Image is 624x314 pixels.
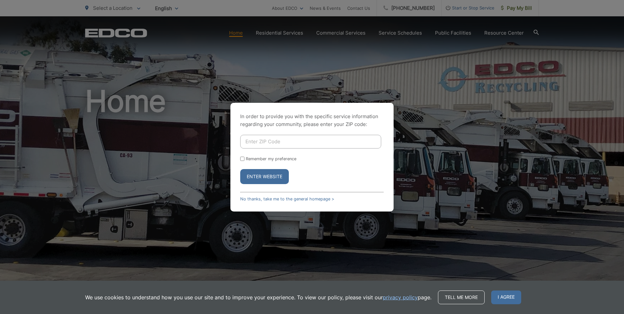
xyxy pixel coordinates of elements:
[383,293,418,301] a: privacy policy
[240,113,384,128] p: In order to provide you with the specific service information regarding your community, please en...
[246,156,296,161] label: Remember my preference
[438,290,485,304] a: Tell me more
[240,196,334,201] a: No thanks, take me to the general homepage >
[240,135,381,149] input: Enter ZIP Code
[240,169,289,184] button: Enter Website
[85,293,431,301] p: We use cookies to understand how you use our site and to improve your experience. To view our pol...
[491,290,521,304] span: I agree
